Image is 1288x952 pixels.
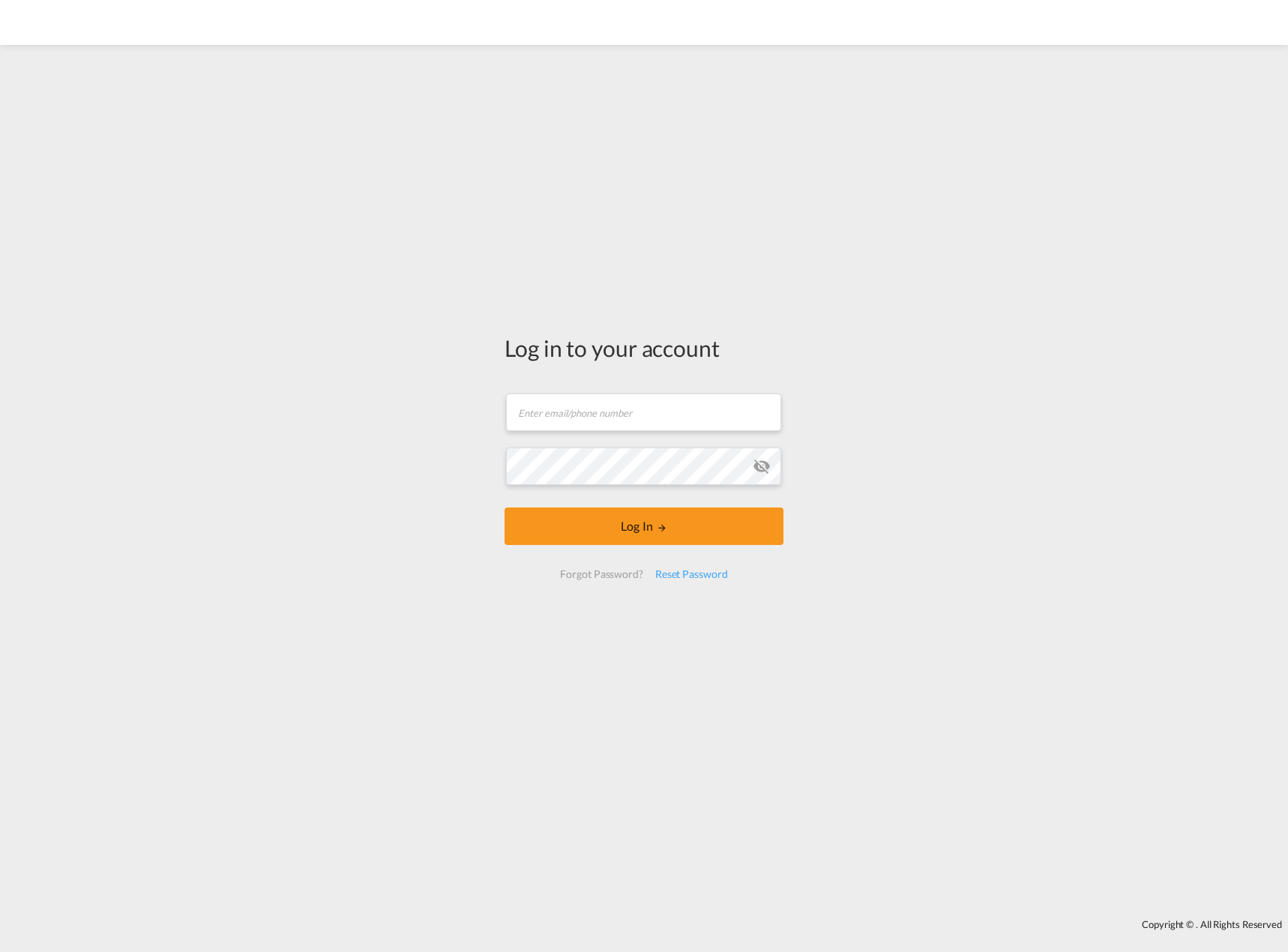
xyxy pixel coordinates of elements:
div: Forgot Password? [554,561,648,588]
div: Reset Password [649,561,734,588]
div: Log in to your account [505,332,783,364]
button: LOGIN [505,507,783,545]
md-icon: icon-eye-off [753,457,771,475]
input: Enter email/phone number [506,394,781,431]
